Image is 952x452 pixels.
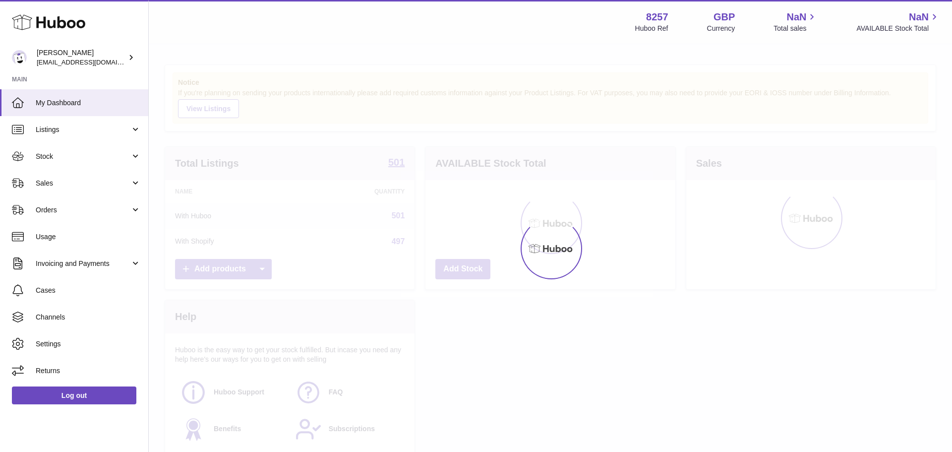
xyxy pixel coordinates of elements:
[707,24,735,33] div: Currency
[36,366,141,376] span: Returns
[714,10,735,24] strong: GBP
[12,387,136,404] a: Log out
[856,24,940,33] span: AVAILABLE Stock Total
[773,24,818,33] span: Total sales
[635,24,668,33] div: Huboo Ref
[36,179,130,188] span: Sales
[646,10,668,24] strong: 8257
[36,286,141,295] span: Cases
[12,50,27,65] img: internalAdmin-8257@internal.huboo.com
[856,10,940,33] a: NaN AVAILABLE Stock Total
[909,10,929,24] span: NaN
[36,259,130,268] span: Invoicing and Payments
[37,48,126,67] div: [PERSON_NAME]
[786,10,806,24] span: NaN
[36,152,130,161] span: Stock
[37,58,146,66] span: [EMAIL_ADDRESS][DOMAIN_NAME]
[36,205,130,215] span: Orders
[36,232,141,242] span: Usage
[36,98,141,108] span: My Dashboard
[773,10,818,33] a: NaN Total sales
[36,339,141,349] span: Settings
[36,313,141,322] span: Channels
[36,125,130,134] span: Listings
